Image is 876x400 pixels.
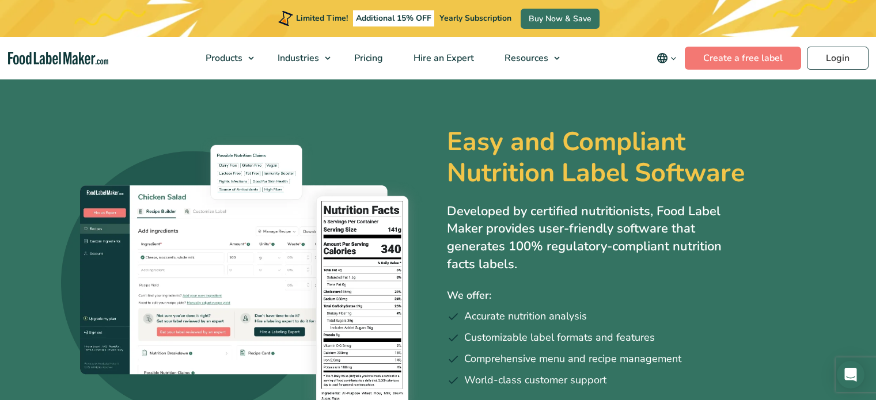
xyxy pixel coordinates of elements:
[447,127,789,189] h1: Easy and Compliant Nutrition Label Software
[439,13,511,24] span: Yearly Subscription
[501,52,549,64] span: Resources
[339,37,396,79] a: Pricing
[353,10,434,26] span: Additional 15% OFF
[410,52,475,64] span: Hire an Expert
[490,37,566,79] a: Resources
[447,287,816,304] p: We offer:
[685,47,801,70] a: Create a free label
[807,47,869,70] a: Login
[464,330,655,345] span: Customizable label formats and features
[399,37,487,79] a: Hire an Expert
[191,37,260,79] a: Products
[447,203,746,273] p: Developed by certified nutritionists, Food Label Maker provides user-friendly software that gener...
[263,37,336,79] a: Industries
[464,372,606,388] span: World-class customer support
[296,13,348,24] span: Limited Time!
[274,52,320,64] span: Industries
[202,52,244,64] span: Products
[837,361,864,388] div: Open Intercom Messenger
[464,308,587,324] span: Accurate nutrition analysis
[521,9,600,29] a: Buy Now & Save
[351,52,384,64] span: Pricing
[464,351,681,367] span: Comprehensive menu and recipe management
